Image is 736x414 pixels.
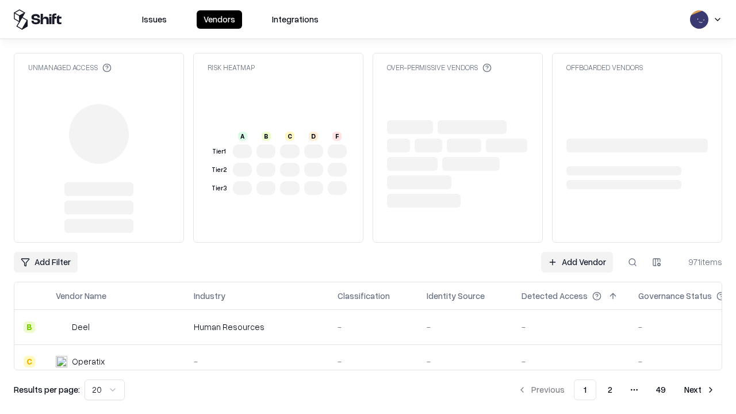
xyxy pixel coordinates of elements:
div: Offboarded Vendors [566,63,643,72]
div: B [262,132,271,141]
div: B [24,321,35,333]
div: - [338,321,408,333]
button: Next [677,379,722,400]
div: - [522,355,620,367]
button: Integrations [265,10,325,29]
button: 2 [599,379,622,400]
img: Deel [56,321,67,333]
div: - [338,355,408,367]
div: Tier 2 [210,165,228,175]
button: 1 [574,379,596,400]
img: Operatix [56,356,67,367]
div: D [309,132,318,141]
div: - [427,355,503,367]
div: - [522,321,620,333]
div: C [285,132,294,141]
div: Operatix [72,355,105,367]
div: Tier 3 [210,183,228,193]
button: Issues [135,10,174,29]
div: Detected Access [522,290,588,302]
div: - [194,355,319,367]
div: A [238,132,247,141]
div: Human Resources [194,321,319,333]
a: Add Vendor [541,252,613,273]
button: Add Filter [14,252,78,273]
div: Risk Heatmap [208,63,255,72]
button: 49 [647,379,675,400]
div: Governance Status [638,290,712,302]
div: Industry [194,290,225,302]
div: 971 items [676,256,722,268]
div: Deel [72,321,90,333]
div: Unmanaged Access [28,63,112,72]
div: - [427,321,503,333]
div: F [332,132,342,141]
div: Classification [338,290,390,302]
div: Over-Permissive Vendors [387,63,492,72]
p: Results per page: [14,384,80,396]
div: Vendor Name [56,290,106,302]
button: Vendors [197,10,242,29]
div: Identity Source [427,290,485,302]
nav: pagination [511,379,722,400]
div: Tier 1 [210,147,228,156]
div: C [24,356,35,367]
